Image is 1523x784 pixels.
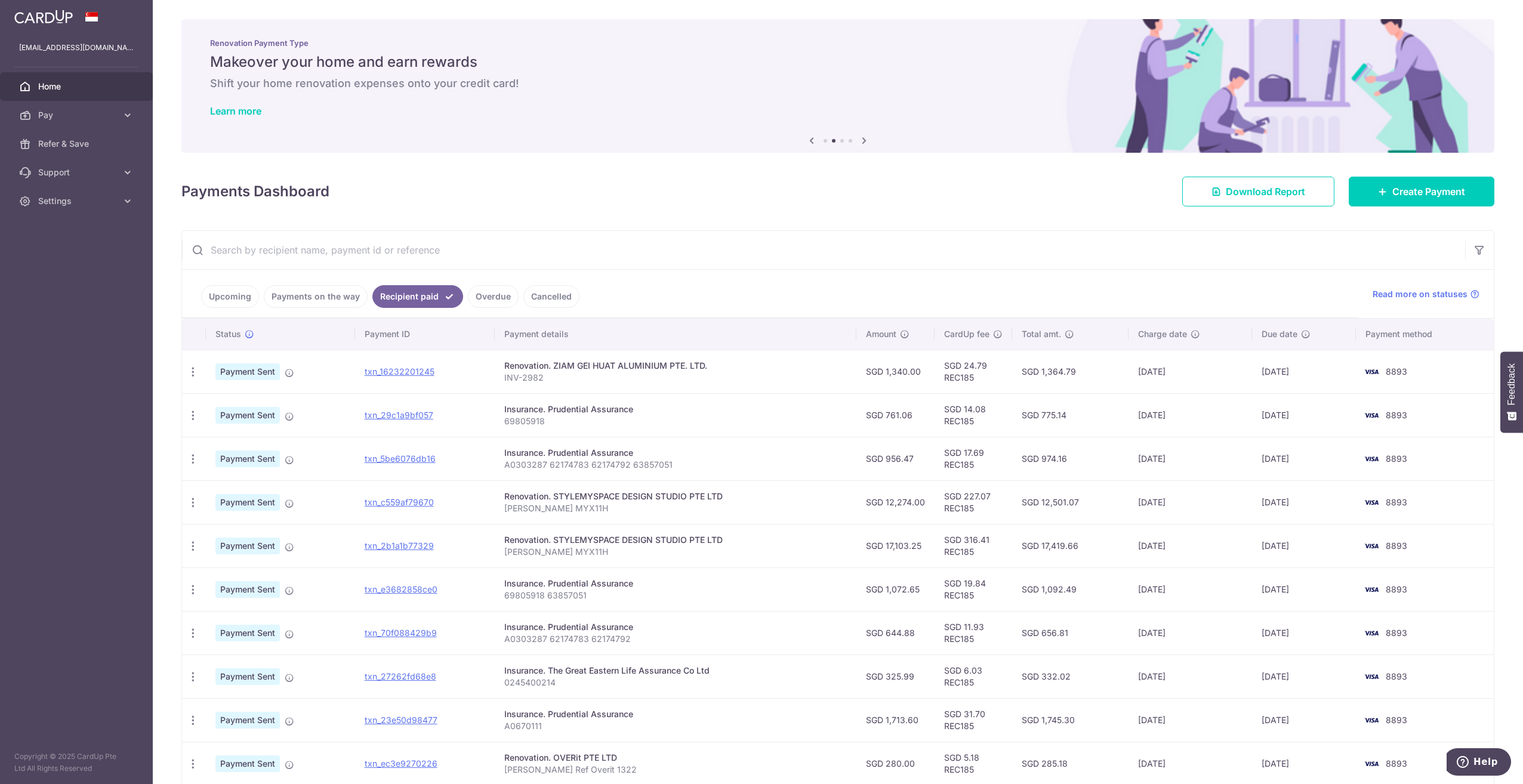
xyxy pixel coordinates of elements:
[504,665,847,677] div: Insurance. The Great Eastern Life Assurance Co Ltd
[1359,539,1383,553] img: Bank Card
[1356,319,1494,350] th: Payment method
[1500,351,1523,433] button: Feedback - Show survey
[856,393,935,437] td: SGD 761.06
[215,328,241,340] span: Status
[210,76,1466,91] h6: Shift your home renovation expenses onto your credit card!
[1012,524,1129,567] td: SGD 17,419.66
[1386,410,1407,420] span: 8893
[365,497,434,507] a: txn_c559af79670
[365,541,434,551] a: txn_2b1a1b77329
[38,195,117,207] span: Settings
[1349,177,1494,206] a: Create Payment
[504,633,847,645] p: A0303287 62174783 62174792
[504,589,847,601] p: 69805918 63857051
[215,625,280,641] span: Payment Sent
[935,655,1012,698] td: SGD 6.03 REC185
[1012,350,1129,393] td: SGD 1,364.79
[856,655,935,698] td: SGD 325.99
[1373,288,1467,300] span: Read more on statuses
[1012,567,1129,611] td: SGD 1,092.49
[1129,393,1252,437] td: [DATE]
[1262,328,1297,340] span: Due date
[1359,408,1383,422] img: Bank Card
[1359,626,1383,640] img: Bank Card
[1182,177,1334,206] a: Download Report
[182,231,1465,269] input: Search by recipient name, payment id or reference
[1386,628,1407,638] span: 8893
[215,755,280,772] span: Payment Sent
[504,415,847,427] p: 69805918
[38,109,117,121] span: Pay
[504,621,847,633] div: Insurance. Prudential Assurance
[1226,184,1305,199] span: Download Report
[365,453,436,464] a: txn_5be6076db16
[1129,567,1252,611] td: [DATE]
[935,611,1012,655] td: SGD 11.93 REC185
[1022,328,1061,340] span: Total amt.
[1252,480,1356,524] td: [DATE]
[935,480,1012,524] td: SGD 227.07 REC185
[372,285,463,308] a: Recipient paid
[1386,715,1407,725] span: 8893
[935,393,1012,437] td: SGD 14.08 REC185
[856,567,935,611] td: SGD 1,072.65
[495,319,856,350] th: Payment details
[19,42,134,54] p: [EMAIL_ADDRESS][DOMAIN_NAME]
[856,480,935,524] td: SGD 12,274.00
[856,350,935,393] td: SGD 1,340.00
[215,494,280,511] span: Payment Sent
[365,410,433,420] a: txn_29c1a9bf057
[1012,480,1129,524] td: SGD 12,501.07
[504,403,847,415] div: Insurance. Prudential Assurance
[1252,655,1356,698] td: [DATE]
[264,285,368,308] a: Payments on the way
[1359,669,1383,684] img: Bank Card
[504,752,847,764] div: Renovation. OVERit PTE LTD
[1129,611,1252,655] td: [DATE]
[365,628,437,638] a: txn_70f088429b9
[1359,713,1383,727] img: Bank Card
[504,546,847,558] p: [PERSON_NAME] MYX11H
[215,538,280,554] span: Payment Sent
[935,567,1012,611] td: SGD 19.84 REC185
[856,524,935,567] td: SGD 17,103.25
[215,712,280,729] span: Payment Sent
[1386,497,1407,507] span: 8893
[1447,748,1511,778] iframe: Opens a widget where you can find more information
[1012,655,1129,698] td: SGD 332.02
[1359,757,1383,771] img: Bank Card
[1129,437,1252,480] td: [DATE]
[504,708,847,720] div: Insurance. Prudential Assurance
[1506,363,1517,405] span: Feedback
[856,437,935,480] td: SGD 956.47
[38,166,117,178] span: Support
[1012,437,1129,480] td: SGD 974.16
[1129,350,1252,393] td: [DATE]
[1252,393,1356,437] td: [DATE]
[504,578,847,589] div: Insurance. Prudential Assurance
[1129,524,1252,567] td: [DATE]
[1359,495,1383,510] img: Bank Card
[1386,584,1407,594] span: 8893
[210,105,261,117] a: Learn more
[1252,611,1356,655] td: [DATE]
[181,181,329,202] h4: Payments Dashboard
[504,534,847,546] div: Renovation. STYLEMYSPACE DESIGN STUDIO PTE LTD
[365,584,437,594] a: txn_e3682858ce0
[504,459,847,471] p: A0303287 62174783 62174792 63857051
[215,450,280,467] span: Payment Sent
[504,372,847,384] p: INV-2982
[215,668,280,685] span: Payment Sent
[38,138,117,150] span: Refer & Save
[1012,698,1129,742] td: SGD 1,745.30
[1373,288,1479,300] a: Read more on statuses
[1252,350,1356,393] td: [DATE]
[210,38,1466,48] p: Renovation Payment Type
[935,437,1012,480] td: SGD 17.69 REC185
[935,698,1012,742] td: SGD 31.70 REC185
[215,581,280,598] span: Payment Sent
[935,350,1012,393] td: SGD 24.79 REC185
[1129,480,1252,524] td: [DATE]
[1252,437,1356,480] td: [DATE]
